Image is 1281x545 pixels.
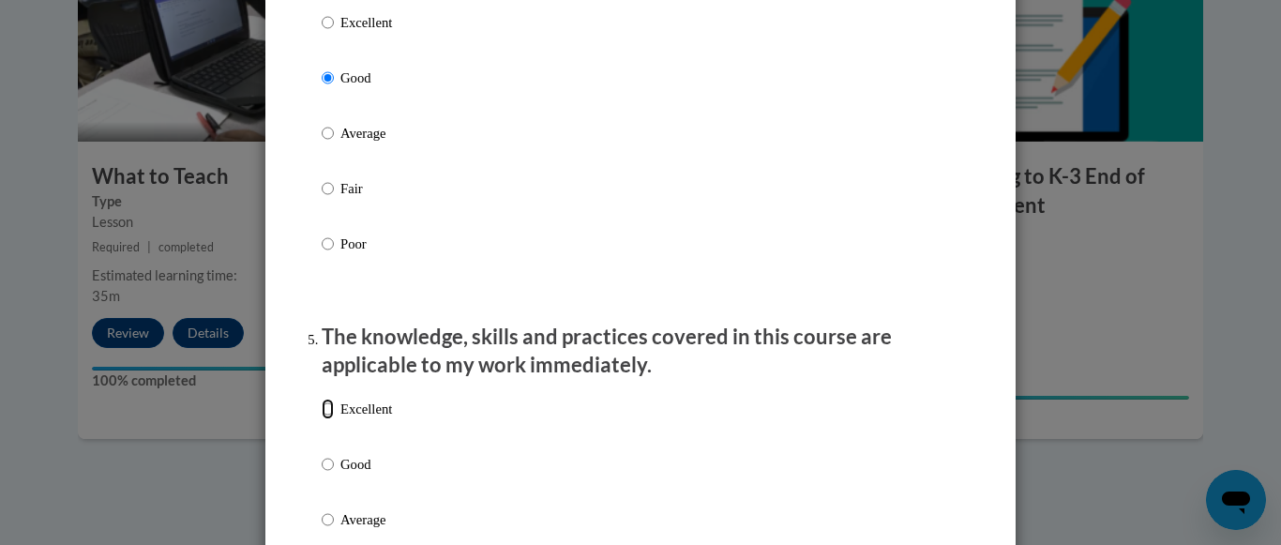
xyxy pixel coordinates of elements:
[340,509,392,530] p: Average
[322,399,334,419] input: Excellent
[322,234,334,254] input: Poor
[340,234,392,254] p: Poor
[322,454,334,475] input: Good
[340,178,392,199] p: Fair
[322,178,334,199] input: Fair
[340,123,392,144] p: Average
[340,399,392,419] p: Excellent
[322,12,334,33] input: Excellent
[322,509,334,530] input: Average
[322,123,334,144] input: Average
[340,12,392,33] p: Excellent
[322,68,334,88] input: Good
[322,323,959,381] p: The knowledge, skills and practices covered in this course are applicable to my work immediately.
[340,454,392,475] p: Good
[340,68,392,88] p: Good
